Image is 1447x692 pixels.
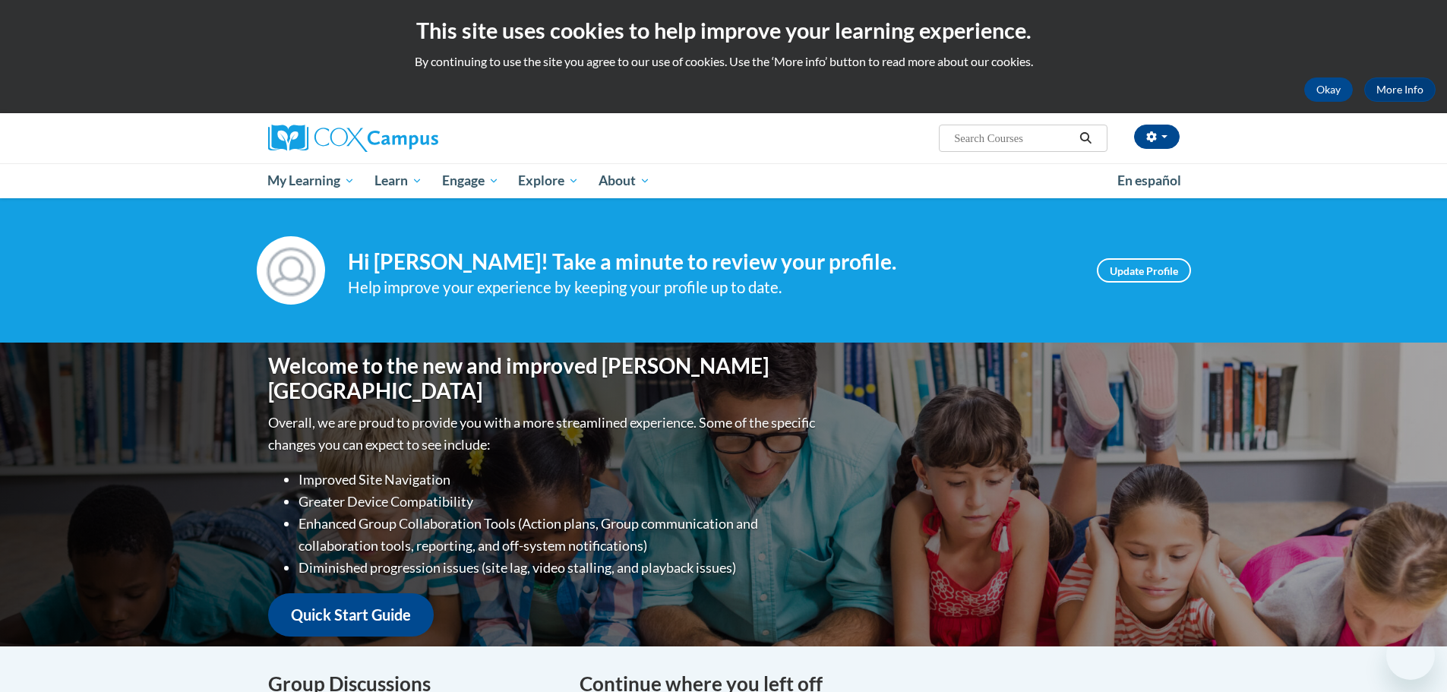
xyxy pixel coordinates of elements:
[518,172,579,190] span: Explore
[268,412,819,456] p: Overall, we are proud to provide you with a more streamlined experience. Some of the specific cha...
[599,172,650,190] span: About
[299,513,819,557] li: Enhanced Group Collaboration Tools (Action plans, Group communication and collaboration tools, re...
[508,163,589,198] a: Explore
[11,15,1436,46] h2: This site uses cookies to help improve your learning experience.
[267,172,355,190] span: My Learning
[348,249,1074,275] h4: Hi [PERSON_NAME]! Take a minute to review your profile.
[953,129,1074,147] input: Search Courses
[299,469,819,491] li: Improved Site Navigation
[1304,77,1353,102] button: Okay
[299,491,819,513] li: Greater Device Compatibility
[1364,77,1436,102] a: More Info
[257,236,325,305] img: Profile Image
[374,172,422,190] span: Learn
[1134,125,1180,149] button: Account Settings
[258,163,365,198] a: My Learning
[432,163,509,198] a: Engage
[365,163,432,198] a: Learn
[268,125,557,152] a: Cox Campus
[245,163,1202,198] div: Main menu
[268,125,438,152] img: Cox Campus
[299,557,819,579] li: Diminished progression issues (site lag, video stalling, and playback issues)
[1386,631,1435,680] iframe: Button to launch messaging window
[1097,258,1191,283] a: Update Profile
[442,172,499,190] span: Engage
[11,53,1436,70] p: By continuing to use the site you agree to our use of cookies. Use the ‘More info’ button to read...
[268,353,819,404] h1: Welcome to the new and improved [PERSON_NAME][GEOGRAPHIC_DATA]
[348,275,1074,300] div: Help improve your experience by keeping your profile up to date.
[1117,172,1181,188] span: En español
[1074,129,1097,147] button: Search
[268,593,434,637] a: Quick Start Guide
[589,163,660,198] a: About
[1107,165,1191,197] a: En español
